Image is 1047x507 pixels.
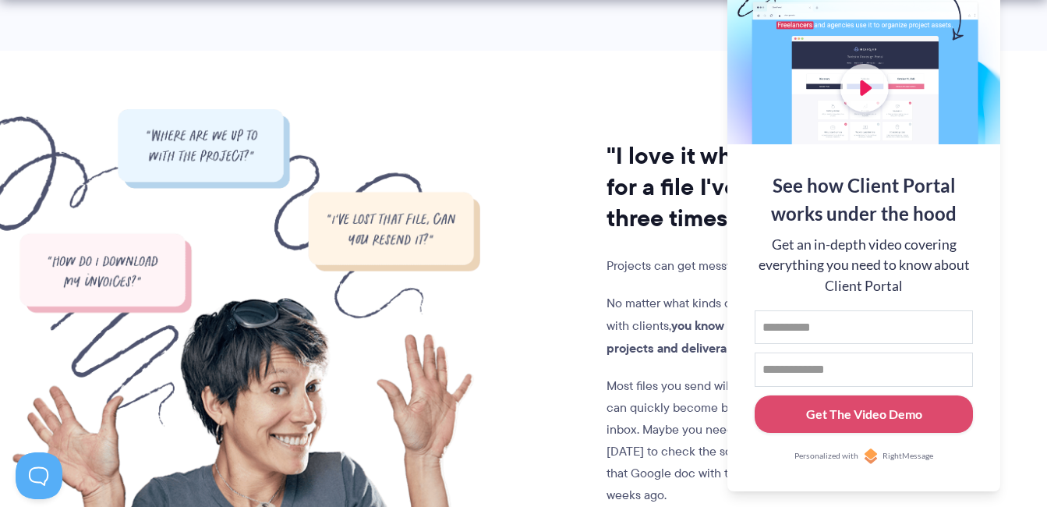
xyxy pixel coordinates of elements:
p: Most files you send will likely be emailed across. These can quickly become buried in your and yo... [607,375,925,506]
div: Get The Video Demo [806,405,922,424]
div: Get an in-depth video covering everything you need to know about Client Portal [755,235,973,296]
h2: "I love it when a client asks for a file I've already sent three times." [607,140,925,234]
p: Projects can get messy. [607,255,925,277]
span: RightMessage [883,450,933,463]
img: Personalized with RightMessage [863,448,879,464]
div: See how Client Portal works under the hood [755,172,973,228]
a: Personalized withRightMessage [755,448,973,464]
iframe: Toggle Customer Support [16,452,62,499]
span: Personalized with [794,450,858,463]
button: Get The Video Demo [755,395,973,434]
p: No matter what kinds of projects you work on, if you work with clients, . [607,292,925,360]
